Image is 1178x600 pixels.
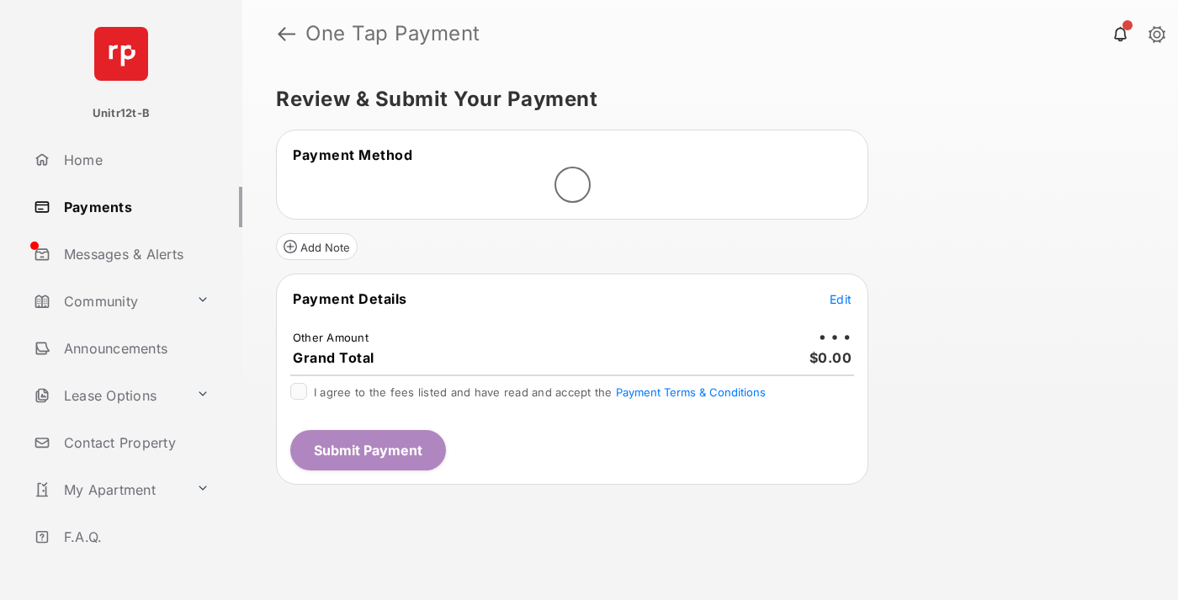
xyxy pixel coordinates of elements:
[292,330,369,345] td: Other Amount
[94,27,148,81] img: svg+xml;base64,PHN2ZyB4bWxucz0iaHR0cDovL3d3dy53My5vcmcvMjAwMC9zdmciIHdpZHRoPSI2NCIgaGVpZ2h0PSI2NC...
[27,375,189,416] a: Lease Options
[305,24,480,44] strong: One Tap Payment
[27,328,242,369] a: Announcements
[27,187,242,227] a: Payments
[830,292,852,306] span: Edit
[276,89,1131,109] h5: Review & Submit Your Payment
[830,290,852,307] button: Edit
[293,290,407,307] span: Payment Details
[27,517,242,557] a: F.A.Q.
[27,140,242,180] a: Home
[27,234,242,274] a: Messages & Alerts
[27,422,242,463] a: Contact Property
[293,349,374,366] span: Grand Total
[809,349,852,366] span: $0.00
[314,385,766,399] span: I agree to the fees listed and have read and accept the
[27,281,189,321] a: Community
[293,146,412,163] span: Payment Method
[93,105,150,122] p: Unitr12t-B
[290,430,446,470] button: Submit Payment
[616,385,766,399] button: I agree to the fees listed and have read and accept the
[27,470,189,510] a: My Apartment
[276,233,358,260] button: Add Note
